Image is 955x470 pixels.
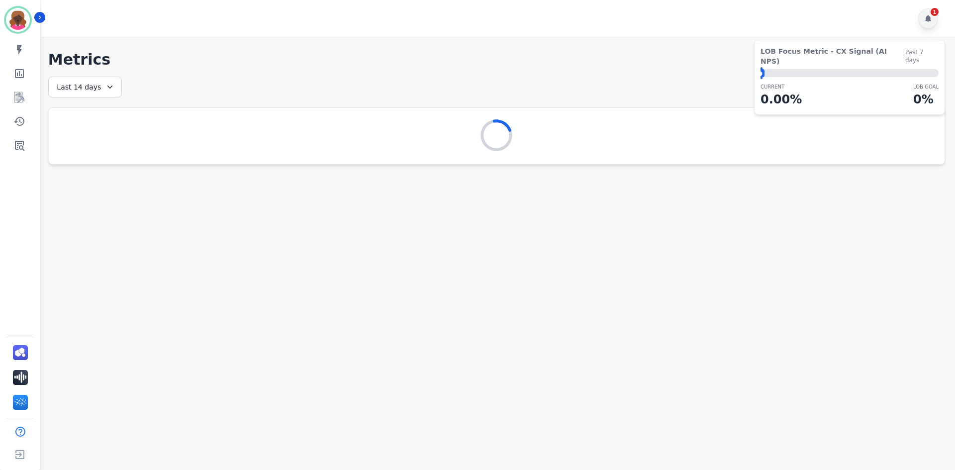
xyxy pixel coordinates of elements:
[761,91,802,108] p: 0.00 %
[905,48,939,64] span: Past 7 days
[913,83,939,91] p: LOB Goal
[913,91,939,108] p: 0 %
[48,51,945,69] h1: Metrics
[761,83,802,91] p: CURRENT
[6,8,30,32] img: Bordered avatar
[761,69,764,77] div: ⬤
[48,77,122,97] div: Last 14 days
[761,46,905,66] span: LOB Focus Metric - CX Signal (AI NPS)
[931,8,939,16] div: 1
